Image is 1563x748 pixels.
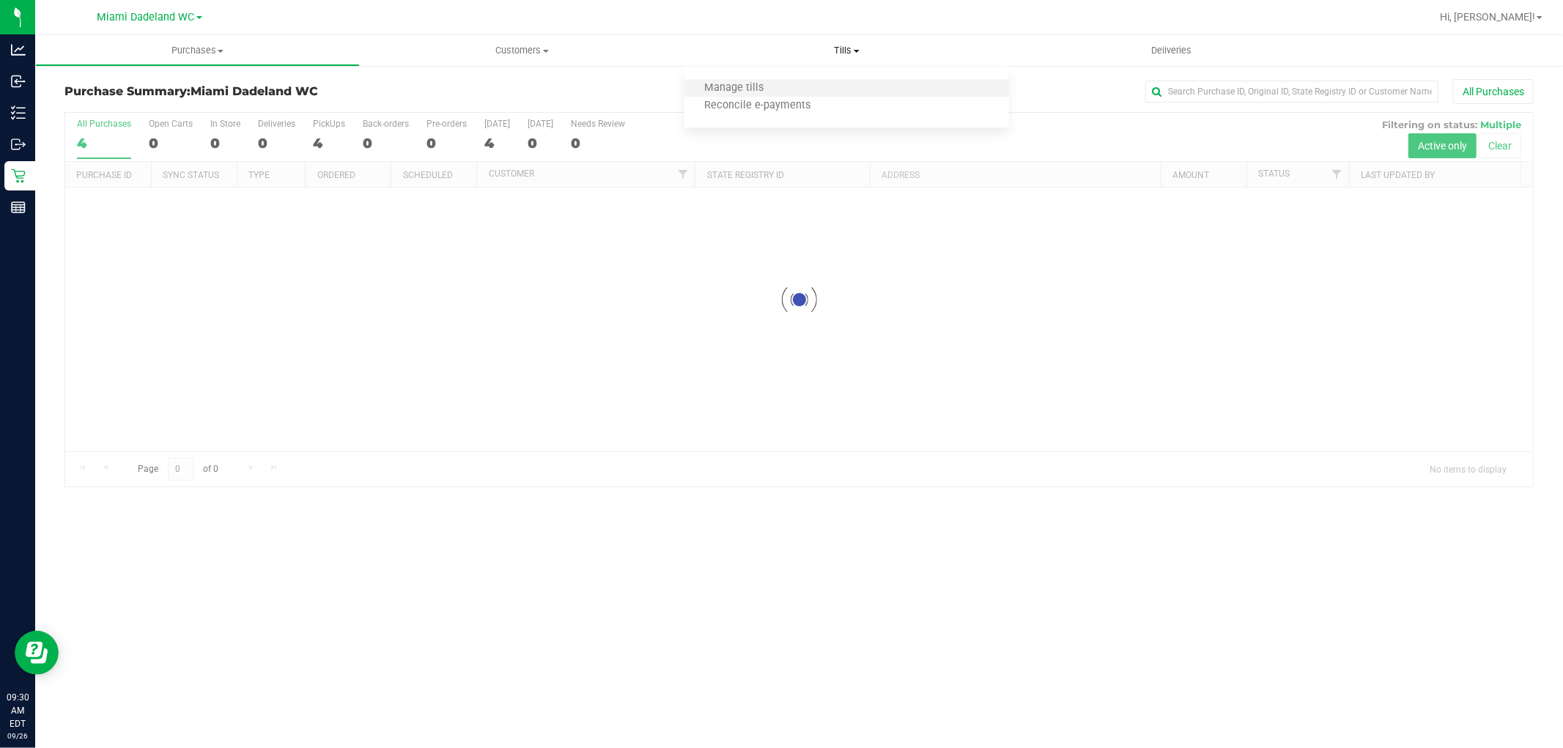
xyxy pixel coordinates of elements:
[1131,44,1211,57] span: Deliveries
[1009,35,1334,66] a: Deliveries
[11,42,26,57] inline-svg: Analytics
[1440,11,1535,23] span: Hi, [PERSON_NAME]!
[11,169,26,183] inline-svg: Retail
[684,44,1009,57] span: Tills
[684,100,830,112] span: Reconcile e-payments
[7,691,29,730] p: 09:30 AM EDT
[684,35,1009,66] a: Tills Manage tills Reconcile e-payments
[11,105,26,120] inline-svg: Inventory
[97,11,195,23] span: Miami Dadeland WC
[361,44,684,57] span: Customers
[36,44,359,57] span: Purchases
[64,85,554,98] h3: Purchase Summary:
[684,82,783,95] span: Manage tills
[15,631,59,675] iframe: Resource center
[1453,79,1534,104] button: All Purchases
[11,74,26,89] inline-svg: Inbound
[1145,81,1438,103] input: Search Purchase ID, Original ID, State Registry ID or Customer Name...
[11,200,26,215] inline-svg: Reports
[360,35,684,66] a: Customers
[35,35,360,66] a: Purchases
[191,84,318,98] span: Miami Dadeland WC
[7,730,29,741] p: 09/26
[11,137,26,152] inline-svg: Outbound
